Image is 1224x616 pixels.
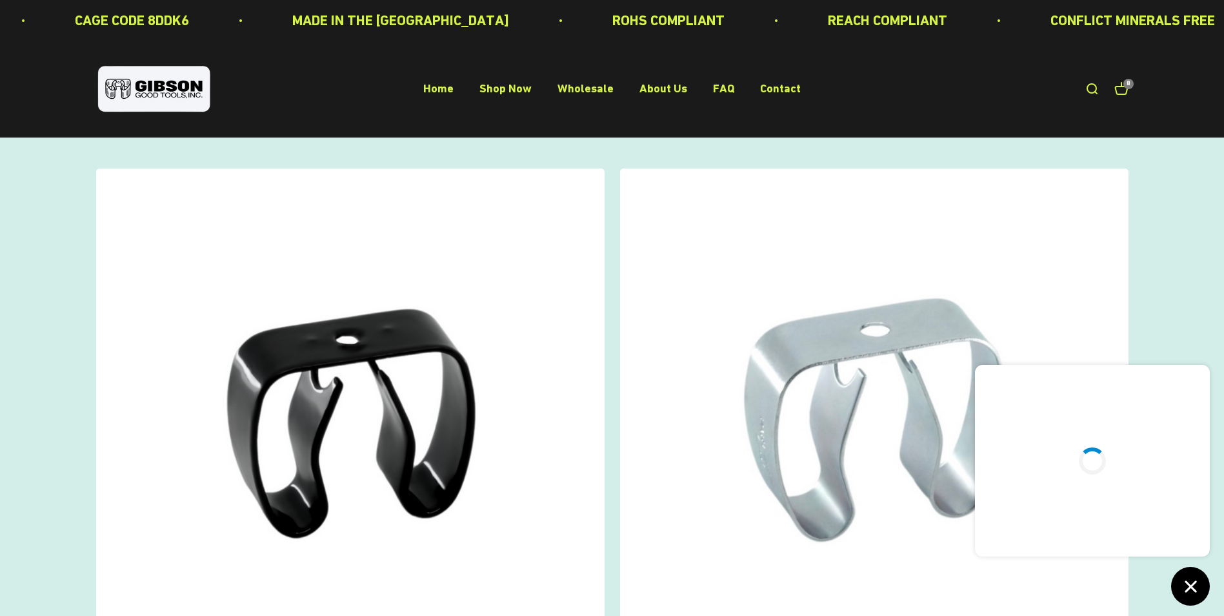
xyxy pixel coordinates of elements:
inbox-online-store-chat: Shopify online store chat [971,365,1214,606]
a: Shop Now [479,82,532,96]
cart-count: 8 [1123,79,1134,89]
a: About Us [639,82,687,96]
a: Contact [760,82,801,96]
p: MADE IN THE [GEOGRAPHIC_DATA] [292,9,509,32]
p: CAGE CODE 8DDK6 [75,9,189,32]
a: Wholesale [557,82,614,96]
p: CONFLICT MINERALS FREE [1050,9,1215,32]
a: Home [423,82,454,96]
p: REACH COMPLIANT [828,9,947,32]
p: ROHS COMPLIANT [612,9,725,32]
a: FAQ [713,82,734,96]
